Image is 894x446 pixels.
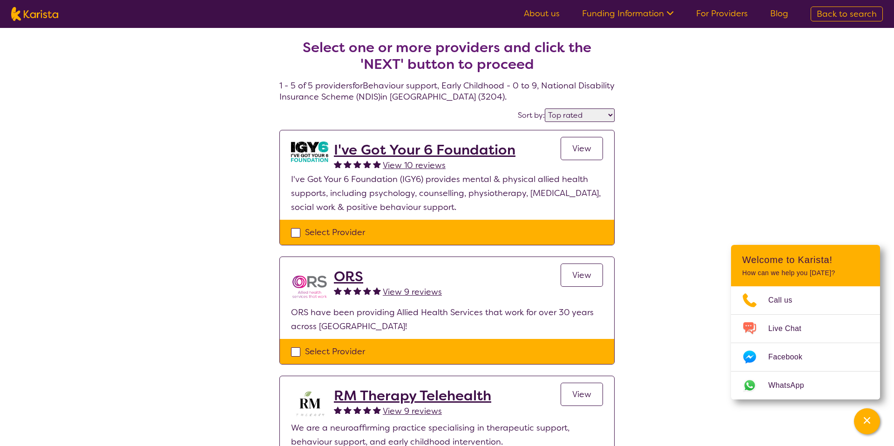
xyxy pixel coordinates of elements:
span: View [572,143,591,154]
button: Channel Menu [854,408,880,434]
span: View 9 reviews [383,286,442,297]
img: fullstar [344,160,352,168]
a: Web link opens in a new tab. [731,372,880,399]
img: fullstar [344,287,352,295]
span: WhatsApp [768,378,815,392]
label: Sort by: [518,110,545,120]
img: fullstar [373,287,381,295]
div: Channel Menu [731,245,880,399]
span: View 9 reviews [383,405,442,417]
span: View [572,389,591,400]
p: I've Got Your 6 Foundation (IGY6) provides mental & physical allied health supports, including ps... [291,172,603,214]
img: fullstar [363,160,371,168]
a: View 9 reviews [383,285,442,299]
span: View 10 reviews [383,160,446,171]
a: View 9 reviews [383,404,442,418]
p: How can we help you [DATE]? [742,269,869,277]
a: RM Therapy Telehealth [334,387,491,404]
img: fullstar [344,406,352,414]
a: For Providers [696,8,748,19]
img: fullstar [363,287,371,295]
a: ORS [334,268,442,285]
h4: 1 - 5 of 5 providers for Behaviour support , Early Childhood - 0 to 9 , National Disability Insur... [279,17,615,102]
span: Back to search [817,8,877,20]
img: fullstar [353,406,361,414]
a: View [561,264,603,287]
a: About us [524,8,560,19]
a: Blog [770,8,788,19]
ul: Choose channel [731,286,880,399]
img: fullstar [334,406,342,414]
a: View [561,383,603,406]
img: fullstar [363,406,371,414]
img: b3hjthhf71fnbidirs13.png [291,387,328,421]
img: fullstar [373,406,381,414]
span: Call us [768,293,804,307]
span: View [572,270,591,281]
a: I've Got Your 6 Foundation [334,142,515,158]
h2: Select one or more providers and click the 'NEXT' button to proceed [291,39,603,73]
img: fullstar [373,160,381,168]
img: Karista logo [11,7,58,21]
img: fullstar [334,160,342,168]
a: View [561,137,603,160]
a: Funding Information [582,8,674,19]
span: Facebook [768,350,813,364]
span: Live Chat [768,322,813,336]
img: nspbnteb0roocrxnmwip.png [291,268,328,305]
img: fullstar [353,287,361,295]
a: Back to search [811,7,883,21]
h2: Welcome to Karista! [742,254,869,265]
img: fullstar [334,287,342,295]
p: ORS have been providing Allied Health Services that work for over 30 years across [GEOGRAPHIC_DATA]! [291,305,603,333]
a: View 10 reviews [383,158,446,172]
img: fullstar [353,160,361,168]
img: aw0qclyvxjfem2oefjis.jpg [291,142,328,162]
